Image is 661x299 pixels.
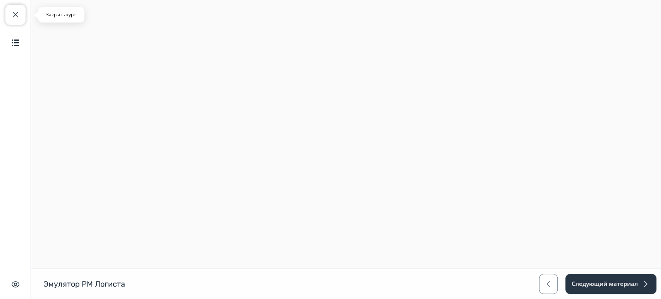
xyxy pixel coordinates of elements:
[565,274,656,294] button: Следующий материал
[43,279,125,289] h1: Эмулятор РМ Логиста
[11,38,20,47] img: Содержание
[43,12,80,18] p: Закрыть курс
[5,5,26,25] button: Закрыть курс
[11,280,20,289] img: Скрыть интерфейс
